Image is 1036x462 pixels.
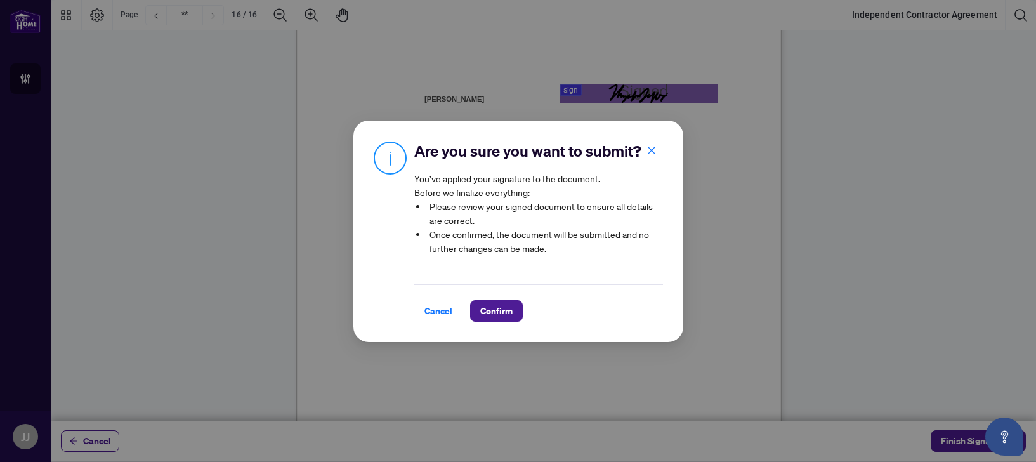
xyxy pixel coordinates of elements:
button: Open asap [985,418,1023,456]
li: Please review your signed document to ensure all details are correct. [427,199,663,227]
li: Once confirmed, the document will be submitted and no further changes can be made. [427,227,663,255]
img: Info Icon [374,141,407,175]
button: Confirm [470,300,523,322]
h2: Are you sure you want to submit? [414,141,663,161]
article: You’ve applied your signature to the document. Before we finalize everything: [414,171,663,264]
span: close [647,145,656,154]
span: Cancel [424,301,452,321]
button: Cancel [414,300,462,322]
span: Confirm [480,301,513,321]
